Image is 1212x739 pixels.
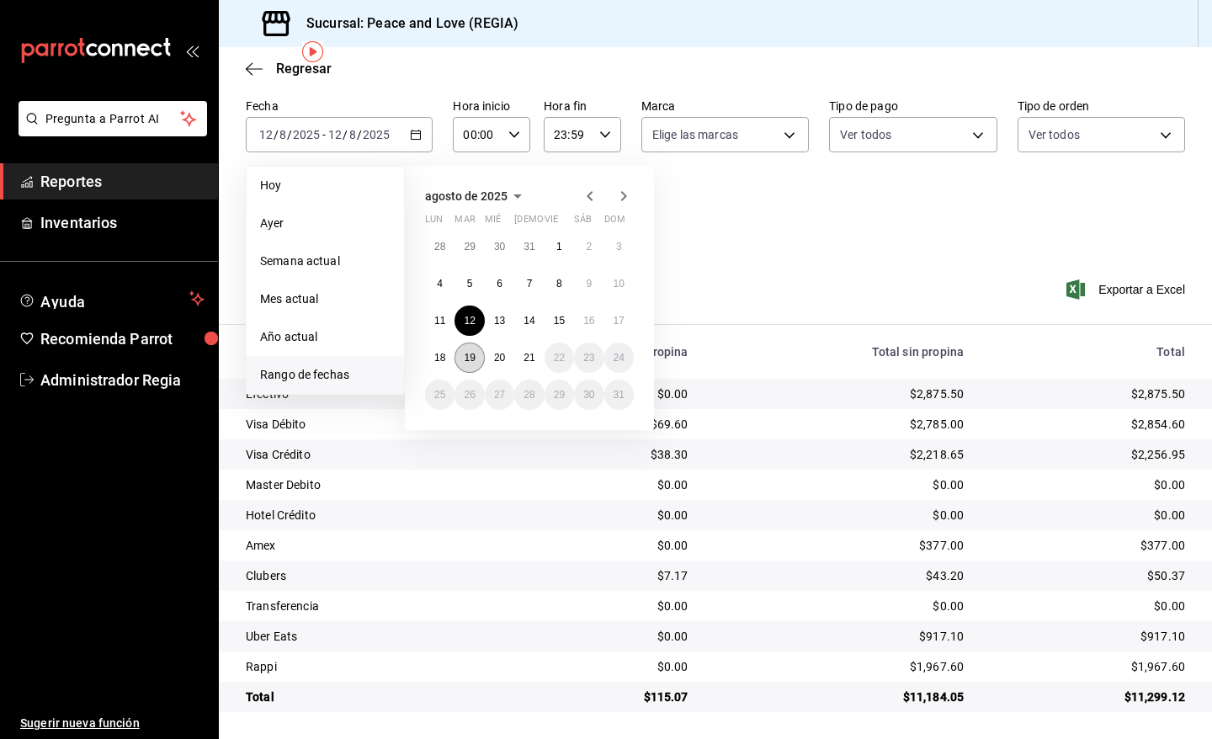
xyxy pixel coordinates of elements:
[19,101,207,136] button: Pregunta a Parrot AI
[464,241,475,253] abbr: 29 de julio de 2025
[545,306,574,336] button: 15 de agosto de 2025
[464,315,475,327] abbr: 12 de agosto de 2025
[12,122,207,140] a: Pregunta a Parrot AI
[258,128,274,141] input: --
[246,688,523,705] div: Total
[454,268,484,299] button: 5 de agosto de 2025
[524,389,534,401] abbr: 28 de agosto de 2025
[260,253,391,270] span: Semana actual
[40,369,205,391] span: Administrador Regia
[574,214,592,231] abbr: sábado
[246,100,433,112] label: Fecha
[586,241,592,253] abbr: 2 de agosto de 2025
[574,231,603,262] button: 2 de agosto de 2025
[715,537,965,554] div: $377.00
[715,688,965,705] div: $11,184.05
[20,715,205,732] span: Sugerir nueva función
[550,567,688,584] div: $7.17
[246,61,332,77] button: Regresar
[40,211,205,234] span: Inventarios
[652,126,738,143] span: Elige las marcas
[524,352,534,364] abbr: 21 de agosto de 2025
[840,126,891,143] span: Ver todos
[485,306,514,336] button: 13 de agosto de 2025
[554,389,565,401] abbr: 29 de agosto de 2025
[556,278,562,290] abbr: 8 de agosto de 2025
[550,446,688,463] div: $38.30
[616,241,622,253] abbr: 3 de agosto de 2025
[829,100,997,112] label: Tipo de pago
[437,278,443,290] abbr: 4 de agosto de 2025
[453,100,530,112] label: Hora inicio
[524,241,534,253] abbr: 31 de julio de 2025
[246,476,523,493] div: Master Debito
[274,128,279,141] span: /
[246,446,523,463] div: Visa Crédito
[556,241,562,253] abbr: 1 de agosto de 2025
[467,278,473,290] abbr: 5 de agosto de 2025
[260,328,391,346] span: Año actual
[246,416,523,433] div: Visa Débito
[991,567,1185,584] div: $50.37
[494,241,505,253] abbr: 30 de julio de 2025
[550,628,688,645] div: $0.00
[514,380,544,410] button: 28 de agosto de 2025
[586,278,592,290] abbr: 9 de agosto de 2025
[454,343,484,373] button: 19 de agosto de 2025
[544,100,621,112] label: Hora fin
[434,389,445,401] abbr: 25 de agosto de 2025
[292,128,321,141] input: ----
[991,628,1185,645] div: $917.10
[991,688,1185,705] div: $11,299.12
[485,268,514,299] button: 6 de agosto de 2025
[574,380,603,410] button: 30 de agosto de 2025
[494,315,505,327] abbr: 13 de agosto de 2025
[545,343,574,373] button: 22 de agosto de 2025
[454,231,484,262] button: 29 de julio de 2025
[527,278,533,290] abbr: 7 de agosto de 2025
[514,306,544,336] button: 14 de agosto de 2025
[260,290,391,308] span: Mes actual
[40,170,205,193] span: Reportes
[454,306,484,336] button: 12 de agosto de 2025
[1070,279,1185,300] button: Exportar a Excel
[246,567,523,584] div: Clubers
[604,268,634,299] button: 10 de agosto de 2025
[434,315,445,327] abbr: 11 de agosto de 2025
[991,446,1185,463] div: $2,256.95
[715,446,965,463] div: $2,218.65
[246,658,523,675] div: Rappi
[550,507,688,524] div: $0.00
[425,189,508,203] span: agosto de 2025
[991,507,1185,524] div: $0.00
[514,214,614,231] abbr: jueves
[497,278,502,290] abbr: 6 de agosto de 2025
[494,389,505,401] abbr: 27 de agosto de 2025
[302,41,323,62] img: Tooltip marker
[715,628,965,645] div: $917.10
[574,306,603,336] button: 16 de agosto de 2025
[276,61,332,77] span: Regresar
[454,380,484,410] button: 26 de agosto de 2025
[485,380,514,410] button: 27 de agosto de 2025
[991,598,1185,614] div: $0.00
[464,352,475,364] abbr: 19 de agosto de 2025
[554,352,565,364] abbr: 22 de agosto de 2025
[614,278,625,290] abbr: 10 de agosto de 2025
[293,13,518,34] h3: Sucursal: Peace and Love (REGIA)
[583,389,594,401] abbr: 30 de agosto de 2025
[715,385,965,402] div: $2,875.50
[287,128,292,141] span: /
[550,658,688,675] div: $0.00
[1018,100,1185,112] label: Tipo de orden
[991,537,1185,554] div: $377.00
[715,345,965,359] div: Total sin propina
[260,215,391,232] span: Ayer
[434,352,445,364] abbr: 18 de agosto de 2025
[991,476,1185,493] div: $0.00
[604,343,634,373] button: 24 de agosto de 2025
[246,507,523,524] div: Hotel Crédito
[260,177,391,194] span: Hoy
[583,352,594,364] abbr: 23 de agosto de 2025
